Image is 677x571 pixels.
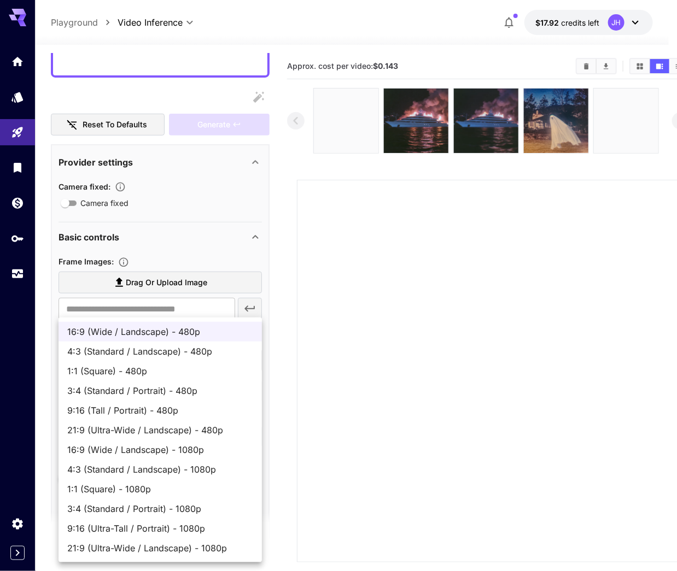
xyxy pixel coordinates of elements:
span: 1:1 (Square) - 1080p [67,482,253,496]
span: 3:4 (Standard / Portrait) - 480p [67,384,253,397]
span: 4:3 (Standard / Landscape) - 1080p [67,463,253,476]
span: 21:9 (Ultra-Wide / Landscape) - 1080p [67,541,253,555]
span: 16:9 (Wide / Landscape) - 480p [67,325,253,338]
span: 4:3 (Standard / Landscape) - 480p [67,345,253,358]
span: 9:16 (Ultra-Tall / Portrait) - 1080p [67,522,253,535]
span: 21:9 (Ultra-Wide / Landscape) - 480p [67,423,253,437]
span: 3:4 (Standard / Portrait) - 1080p [67,502,253,515]
span: 16:9 (Wide / Landscape) - 1080p [67,443,253,456]
span: 9:16 (Tall / Portrait) - 480p [67,404,253,417]
span: 1:1 (Square) - 480p [67,364,253,378]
